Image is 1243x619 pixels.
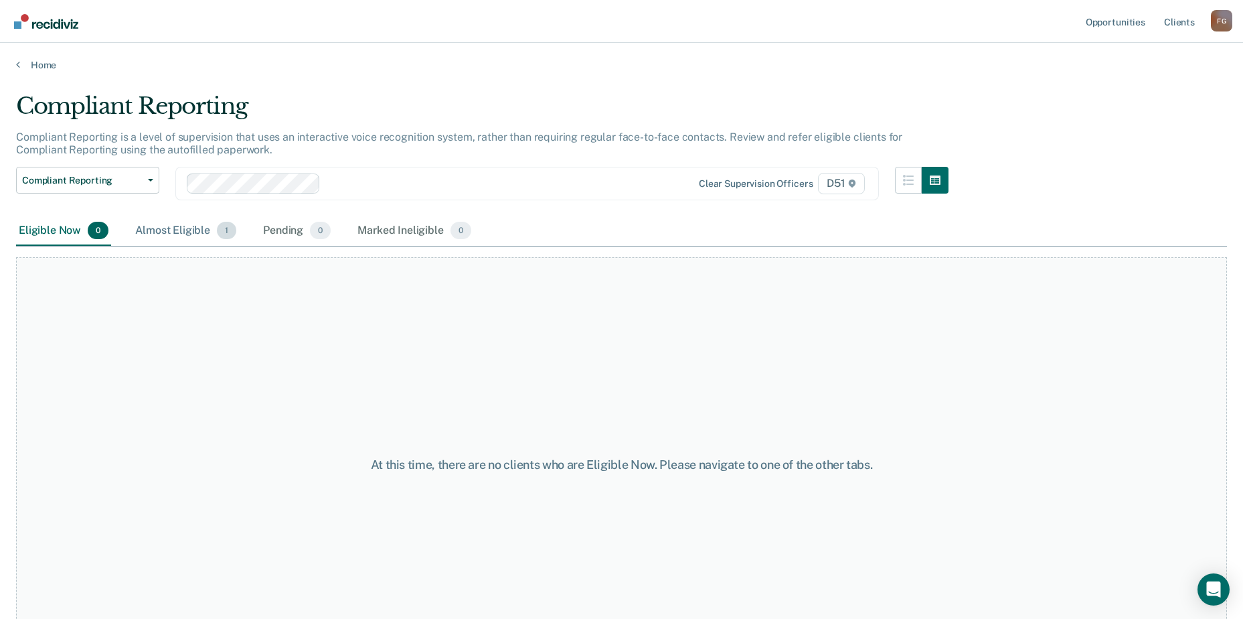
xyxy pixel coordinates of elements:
[1197,573,1230,606] div: Open Intercom Messenger
[16,167,159,194] button: Compliant Reporting
[22,175,143,186] span: Compliant Reporting
[310,222,331,239] span: 0
[16,216,111,246] div: Eligible Now0
[1211,10,1232,31] button: Profile dropdown button
[260,216,333,246] div: Pending0
[355,216,474,246] div: Marked Ineligible0
[217,222,236,239] span: 1
[133,216,239,246] div: Almost Eligible1
[699,178,813,190] div: Clear supervision officers
[16,131,902,156] p: Compliant Reporting is a level of supervision that uses an interactive voice recognition system, ...
[319,458,924,472] div: At this time, there are no clients who are Eligible Now. Please navigate to one of the other tabs.
[88,222,108,239] span: 0
[14,14,78,29] img: Recidiviz
[450,222,471,239] span: 0
[818,173,864,194] span: D51
[1211,10,1232,31] div: F G
[16,92,948,131] div: Compliant Reporting
[16,59,1227,71] a: Home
